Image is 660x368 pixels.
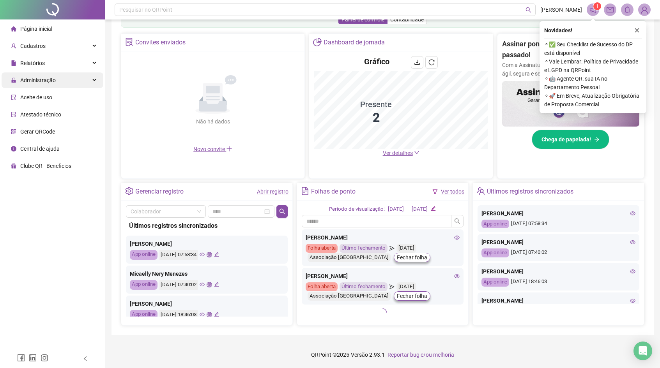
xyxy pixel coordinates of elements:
span: send [389,244,395,253]
div: Último fechamento [340,282,388,291]
span: Contabilidade [390,16,424,23]
span: ⚬ Vale Lembrar: Política de Privacidade e LGPD na QRPoint [544,57,642,74]
div: [DATE] [396,282,416,291]
span: eye [630,211,635,216]
div: [PERSON_NAME] [306,272,460,280]
div: Gerenciar registro [135,185,184,198]
span: search [526,7,531,13]
span: eye [454,273,460,279]
span: gift [11,163,16,169]
h2: Assinar ponto na mão? Isso ficou no passado! [502,39,639,61]
div: [DATE] 07:58:34 [481,220,635,229]
span: reload [428,59,435,65]
span: edit [214,312,219,317]
div: - [407,205,409,213]
div: [DATE] 07:40:02 [159,280,198,290]
button: Fechar folha [394,291,430,301]
span: Fechar folha [397,292,427,300]
span: ⚬ 🚀 Em Breve, Atualização Obrigatória de Proposta Comercial [544,92,642,109]
div: [PERSON_NAME] [306,233,460,242]
span: plus [226,146,232,152]
div: [DATE] [388,205,404,213]
span: Ver detalhes [383,150,413,156]
span: ⚬ 🤖 Agente QR: sua IA no Departamento Pessoal [544,74,642,92]
div: [PERSON_NAME] [481,267,635,276]
span: search [454,218,460,224]
span: Clube QR - Beneficios [20,163,71,169]
div: Folha aberta [306,282,338,291]
div: App online [481,278,509,287]
span: edit [214,282,219,287]
div: App online [130,250,157,260]
span: download [414,59,420,65]
div: [DATE] 18:46:03 [481,278,635,287]
span: ⚬ ✅ Seu Checklist de Sucesso do DP está disponível [544,40,642,57]
span: down [414,150,419,155]
a: Ver detalhes down [383,150,419,156]
span: global [207,252,212,257]
span: Novo convite [193,146,232,152]
span: eye [200,252,205,257]
button: Fechar folha [394,253,430,262]
div: Últimos registros sincronizados [487,185,573,198]
span: qrcode [11,129,16,134]
div: Convites enviados [135,36,186,49]
div: Folha aberta [306,244,338,253]
div: [DATE] [396,244,416,253]
div: Micaelly Nery Menezes [130,269,284,278]
span: audit [11,95,16,100]
span: global [207,282,212,287]
span: linkedin [29,354,37,362]
div: [DATE] [412,205,428,213]
span: Atestado técnico [20,111,61,118]
span: eye [630,239,635,245]
div: [DATE] 07:58:34 [159,250,198,260]
span: Administração [20,77,56,83]
img: banner%2F02c71560-61a6-44d4-94b9-c8ab97240462.png [502,81,639,127]
span: Relatórios [20,60,45,66]
span: user-add [11,43,16,49]
div: [PERSON_NAME] [481,209,635,218]
span: send [389,282,395,291]
span: edit [214,252,219,257]
span: solution [125,38,133,46]
span: edit [431,206,436,211]
span: Cadastros [20,43,46,49]
span: instagram [41,354,48,362]
img: 80925 [639,4,650,16]
span: Aceite de uso [20,94,52,100]
span: eye [630,269,635,274]
div: [PERSON_NAME] [130,239,284,248]
div: [PERSON_NAME] [481,238,635,247]
div: Período de visualização: [329,205,385,213]
span: search [279,208,285,215]
div: App online [130,280,157,290]
span: Reportar bug e/ou melhoria [388,352,454,358]
span: loading [379,308,387,317]
span: file [11,60,16,66]
button: Chega de papelada! [532,130,609,149]
span: setting [125,187,133,195]
span: close [634,28,640,33]
span: arrow-right [594,137,600,142]
div: [PERSON_NAME] [481,296,635,305]
span: Página inicial [20,26,52,32]
div: Associação [GEOGRAPHIC_DATA] [308,253,391,262]
span: Gerar QRCode [20,129,55,135]
span: solution [11,112,16,117]
span: 1 [596,4,599,9]
div: App online [481,220,509,229]
span: home [11,26,16,32]
span: mail [607,6,614,13]
div: Não há dados [177,117,249,126]
span: Chega de papelada! [541,135,591,144]
h4: Gráfico [364,56,389,67]
div: [DATE] 07:40:02 [481,248,635,257]
div: App online [130,310,157,320]
span: eye [200,282,205,287]
p: Com a Assinatura Digital da QR, sua gestão fica mais ágil, segura e sem papelada. [502,61,639,78]
sup: 1 [593,2,601,10]
div: Folhas de ponto [311,185,356,198]
div: Open Intercom Messenger [633,342,652,360]
div: App online [481,248,509,257]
